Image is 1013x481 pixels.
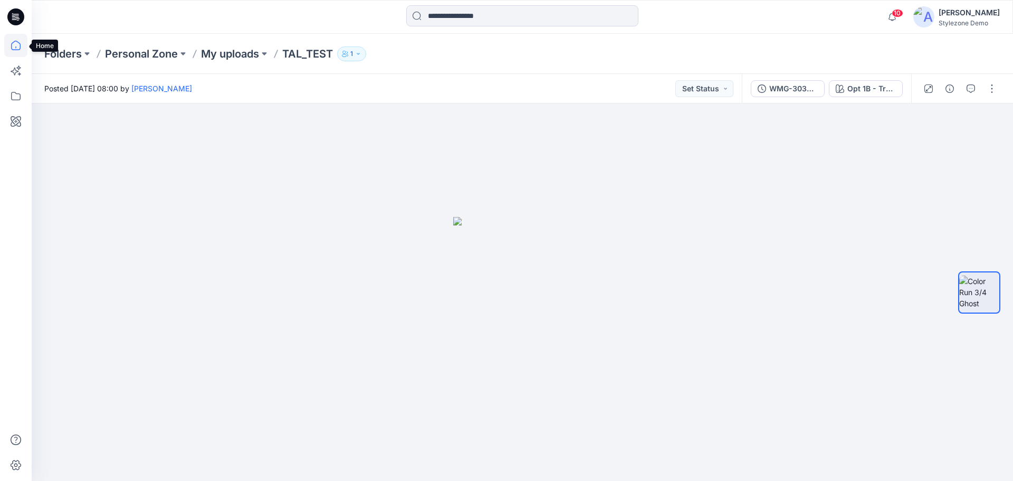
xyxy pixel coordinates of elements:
img: avatar [913,6,934,27]
div: [PERSON_NAME] [939,6,1000,19]
button: WMG-3038-2026_Elastic Back 5pkt Denim Shorts 3 Inseam_Aug12 [751,80,825,97]
img: Color Run 3/4 Ghost [959,276,999,309]
p: TAL_TEST [282,46,333,61]
span: 10 [892,9,903,17]
a: My uploads [201,46,259,61]
button: 1 [337,46,366,61]
p: 1 [350,48,353,60]
a: Folders [44,46,82,61]
a: [PERSON_NAME] [131,84,192,93]
div: Opt 1B - True Medium Wash- [847,83,896,95]
button: Opt 1B - True Medium Wash- [829,80,903,97]
div: Stylezone Demo [939,19,1000,27]
a: Personal Zone [105,46,178,61]
span: Posted [DATE] 08:00 by [44,83,192,94]
button: Details [941,80,958,97]
div: WMG-3038-2026_Elastic Back 5pkt Denim Shorts 3 Inseam_Aug12 [769,83,818,95]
